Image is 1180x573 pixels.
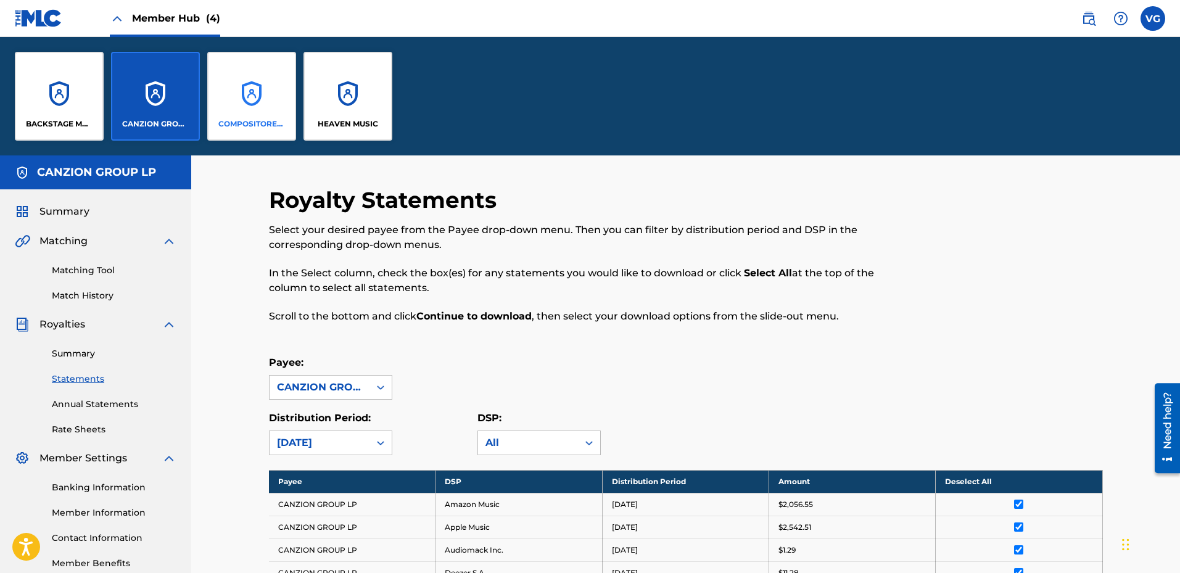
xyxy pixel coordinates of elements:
td: [DATE] [602,493,769,516]
td: [DATE] [602,538,769,561]
span: Summary [39,204,89,219]
div: All [485,435,571,450]
a: AccountsBACKSTAGE MUSIC [15,52,104,141]
p: In the Select column, check the box(es) for any statements you would like to download or click at... [269,266,911,295]
span: Royalties [39,317,85,332]
label: Payee: [269,357,303,368]
a: Member Information [52,506,176,519]
td: CANZION GROUP LP [269,538,435,561]
div: Help [1108,6,1133,31]
span: Member Hub [132,11,220,25]
a: Statements [52,373,176,385]
a: Banking Information [52,481,176,494]
a: Contact Information [52,532,176,545]
a: AccountsHEAVEN MUSIC [303,52,392,141]
a: AccountsCANZION GROUP LP [111,52,200,141]
p: CANZION GROUP LP [122,118,189,130]
div: [DATE] [277,435,362,450]
td: [DATE] [602,516,769,538]
span: Matching [39,234,88,249]
td: CANZION GROUP LP [269,493,435,516]
th: DSP [435,470,602,493]
img: Close [110,11,125,26]
img: help [1113,11,1128,26]
th: Distribution Period [602,470,769,493]
img: expand [162,317,176,332]
a: Matching Tool [52,264,176,277]
p: $2,056.55 [778,499,813,510]
iframe: Chat Widget [1118,514,1180,573]
img: Matching [15,234,30,249]
a: SummarySummary [15,204,89,219]
h5: CANZION GROUP LP [37,165,156,179]
img: Royalties [15,317,30,332]
h2: Royalty Statements [269,186,503,214]
th: Payee [269,470,435,493]
div: User Menu [1141,6,1165,31]
p: BACKSTAGE MUSIC [26,118,93,130]
strong: Select All [744,267,792,279]
a: Public Search [1076,6,1101,31]
span: (4) [206,12,220,24]
td: Audiomack Inc. [435,538,602,561]
a: Summary [52,347,176,360]
iframe: Resource Center [1145,379,1180,478]
img: expand [162,451,176,466]
img: expand [162,234,176,249]
a: Annual Statements [52,398,176,411]
p: $1.29 [778,545,796,556]
label: Distribution Period: [269,412,371,424]
p: COMPOSITORES PUBLISHING [218,118,286,130]
img: Accounts [15,165,30,180]
div: Drag [1122,526,1129,563]
th: Deselect All [936,470,1102,493]
a: Rate Sheets [52,423,176,436]
img: Member Settings [15,451,30,466]
td: CANZION GROUP LP [269,516,435,538]
strong: Continue to download [416,310,532,322]
td: Amazon Music [435,493,602,516]
a: Member Benefits [52,557,176,570]
label: DSP: [477,412,501,424]
td: Apple Music [435,516,602,538]
p: Select your desired payee from the Payee drop-down menu. Then you can filter by distribution peri... [269,223,911,252]
span: Member Settings [39,451,127,466]
img: search [1081,11,1096,26]
img: Summary [15,204,30,219]
p: HEAVEN MUSIC [318,118,378,130]
th: Amount [769,470,935,493]
a: Match History [52,289,176,302]
p: Scroll to the bottom and click , then select your download options from the slide-out menu. [269,309,911,324]
a: AccountsCOMPOSITORES PUBLISHING [207,52,296,141]
img: MLC Logo [15,9,62,27]
p: $2,542.51 [778,522,811,533]
div: CANZION GROUP LP [277,380,362,395]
